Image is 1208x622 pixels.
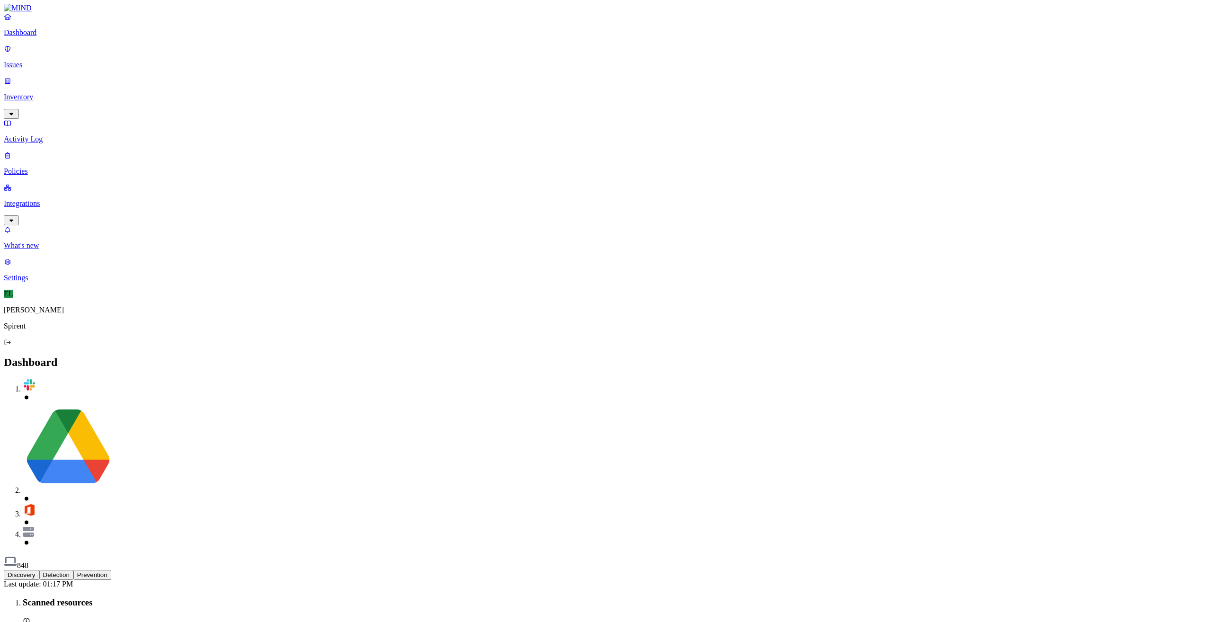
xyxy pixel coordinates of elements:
a: Integrations [4,183,1204,224]
img: svg%3e [23,378,36,391]
p: Inventory [4,93,1204,101]
button: Prevention [73,570,111,580]
a: Issues [4,44,1204,69]
a: Policies [4,151,1204,176]
img: svg%3e [23,402,114,493]
p: Policies [4,167,1204,176]
span: 848 [17,561,28,569]
img: svg%3e [23,503,36,516]
img: MIND [4,4,32,12]
h3: Scanned resources [23,597,1204,608]
span: EL [4,290,13,298]
p: Issues [4,61,1204,69]
a: MIND [4,4,1204,12]
p: Dashboard [4,28,1204,37]
img: svg%3e [4,555,17,568]
p: Activity Log [4,135,1204,143]
p: What's new [4,241,1204,250]
button: Discovery [4,570,39,580]
a: Settings [4,258,1204,282]
a: Inventory [4,77,1204,117]
p: Integrations [4,199,1204,208]
img: svg%3e [23,527,34,537]
button: Detection [39,570,73,580]
span: Last update: 01:17 PM [4,580,73,588]
h2: Dashboard [4,356,1204,369]
p: [PERSON_NAME] [4,306,1204,314]
a: Activity Log [4,119,1204,143]
a: What's new [4,225,1204,250]
p: Spirent [4,322,1204,330]
p: Settings [4,274,1204,282]
a: Dashboard [4,12,1204,37]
